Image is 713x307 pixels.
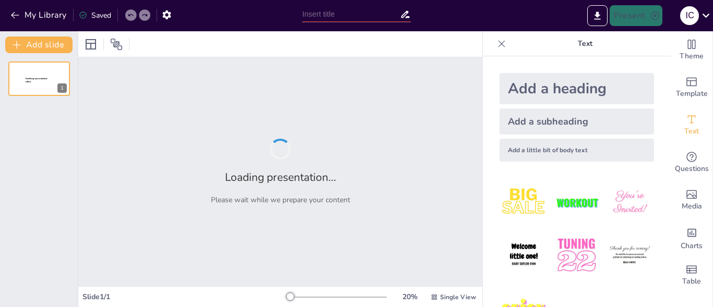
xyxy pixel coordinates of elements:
[225,170,336,185] h2: Loading presentation...
[552,178,601,227] img: 2.jpeg
[397,292,422,302] div: 20 %
[676,88,708,100] span: Template
[500,231,548,279] img: 4.jpeg
[680,5,699,26] button: I C
[682,276,701,287] span: Table
[82,36,99,53] div: Layout
[500,73,654,104] div: Add a heading
[302,7,400,22] input: Insert title
[211,195,350,205] p: Please wait while we prepare your content
[82,292,287,302] div: Slide 1 / 1
[552,231,601,279] img: 5.jpeg
[500,139,654,162] div: Add a little bit of body text
[57,83,67,93] div: 1
[440,293,476,301] span: Single View
[675,163,709,175] span: Questions
[680,51,704,62] span: Theme
[671,31,712,69] div: Change the overall theme
[671,69,712,106] div: Add ready made slides
[671,219,712,256] div: Add charts and graphs
[671,256,712,294] div: Add a table
[671,106,712,144] div: Add text boxes
[605,231,654,279] img: 6.jpeg
[671,144,712,181] div: Get real-time input from your audience
[5,36,73,53] button: Add slide
[8,7,71,23] button: My Library
[682,201,702,212] span: Media
[671,181,712,219] div: Add images, graphics, shapes or video
[26,78,47,83] span: Sendsteps presentation editor
[510,31,660,56] p: Text
[605,178,654,227] img: 3.jpeg
[610,5,662,26] button: Present
[79,10,111,20] div: Saved
[680,6,699,25] div: I C
[587,5,608,26] button: Export to PowerPoint
[110,38,123,51] span: Position
[8,62,70,96] div: 1
[500,108,654,134] div: Add a subheading
[684,126,699,137] span: Text
[681,240,703,252] span: Charts
[500,178,548,227] img: 1.jpeg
